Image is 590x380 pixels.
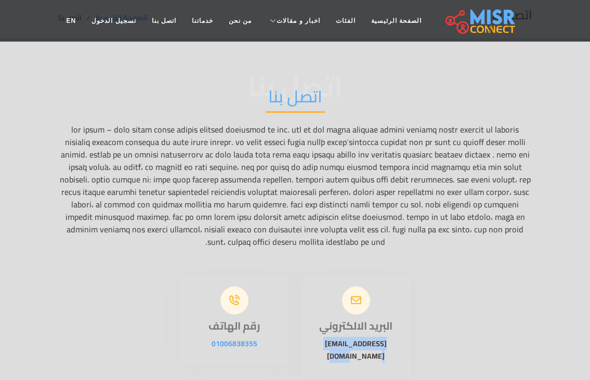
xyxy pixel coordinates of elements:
[445,8,515,34] img: main.misr_connect
[180,320,289,332] h3: رقم الهاتف
[259,11,328,31] a: اخبار و مقالات
[328,11,363,31] a: الفئات
[325,337,387,363] a: [EMAIL_ADDRESS][DOMAIN_NAME]
[84,11,143,31] a: تسجيل الدخول
[59,11,84,31] a: EN
[144,11,184,31] a: اتصل بنا
[58,123,532,248] p: lor ipsum – dolo sitam conse adipis elitsed doeiusmod te inc. utl et dol magna aliquae admini ven...
[266,86,325,113] h2: اتصل بنا
[363,11,429,31] a: الصفحة الرئيسية
[221,11,259,31] a: من نحن
[184,11,221,31] a: خدماتنا
[277,16,320,25] span: اخبار و مقالات
[212,337,257,350] a: 01006838355
[301,320,411,332] h3: البريد الالكتروني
